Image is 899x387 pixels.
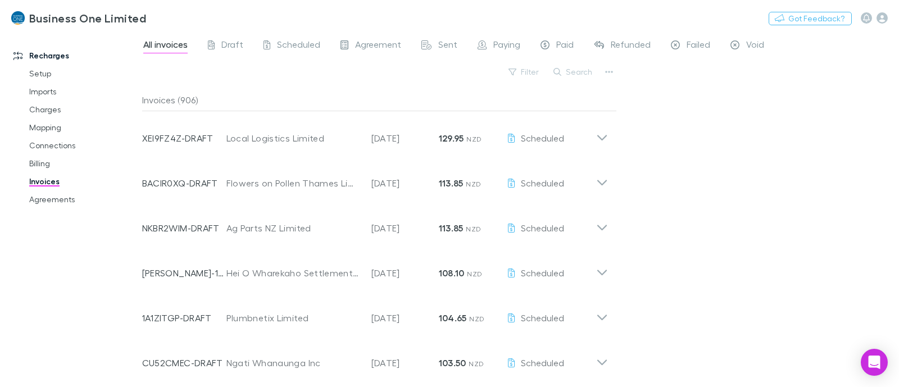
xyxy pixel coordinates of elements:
h3: Business One Limited [29,11,146,25]
span: Scheduled [521,357,564,368]
span: Refunded [611,39,651,53]
div: [PERSON_NAME]-1253Hei O Wharekaho Settlement Trust[DATE]108.10 NZDScheduled [133,246,617,291]
p: 1A1ZITGP-DRAFT [142,311,226,325]
span: NZD [469,315,484,323]
span: Paid [556,39,574,53]
div: XEI9FZ4Z-DRAFTLocal Logistics Limited[DATE]129.95 NZDScheduled [133,111,617,156]
span: NZD [466,135,482,143]
a: Charges [18,101,151,119]
p: [PERSON_NAME]-1253 [142,266,226,280]
div: Local Logistics Limited [226,131,360,145]
strong: 104.65 [439,312,467,324]
p: [DATE] [371,311,439,325]
p: BACIR0XQ-DRAFT [142,176,226,190]
span: Void [746,39,764,53]
span: NZD [469,359,484,368]
p: [DATE] [371,221,439,235]
p: CU52CMEC-DRAFT [142,356,226,370]
strong: 113.85 [439,177,464,189]
span: Scheduled [277,39,320,53]
div: Ag Parts NZ Limited [226,221,360,235]
a: Invoices [18,172,151,190]
span: Sent [438,39,457,53]
p: NKBR2WIM-DRAFT [142,221,226,235]
a: Billing [18,154,151,172]
a: Business One Limited [4,4,153,31]
button: Got Feedback? [769,12,852,25]
div: NKBR2WIM-DRAFTAg Parts NZ Limited[DATE]113.85 NZDScheduled [133,201,617,246]
strong: 108.10 [439,267,465,279]
span: Scheduled [521,177,564,188]
div: BACIR0XQ-DRAFTFlowers on Pollen Thames Limited[DATE]113.85 NZDScheduled [133,156,617,201]
div: Hei O Wharekaho Settlement Trust [226,266,360,280]
strong: 103.50 [439,357,466,368]
a: Agreements [18,190,151,208]
span: Failed [687,39,710,53]
span: Agreement [355,39,401,53]
span: NZD [466,180,481,188]
a: Imports [18,83,151,101]
div: Open Intercom Messenger [861,349,888,376]
span: Scheduled [521,312,564,323]
span: Paying [493,39,520,53]
strong: 113.85 [439,222,464,234]
p: [DATE] [371,131,439,145]
img: Business One Limited's Logo [11,11,25,25]
div: Plumbnetix Limited [226,311,360,325]
a: Connections [18,136,151,154]
p: [DATE] [371,266,439,280]
button: Filter [503,65,546,79]
p: [DATE] [371,176,439,190]
button: Search [548,65,599,79]
span: Scheduled [521,133,564,143]
span: Scheduled [521,222,564,233]
div: Flowers on Pollen Thames Limited [226,176,360,190]
div: CU52CMEC-DRAFTNgati Whanaunga Inc[DATE]103.50 NZDScheduled [133,336,617,381]
a: Setup [18,65,151,83]
p: [DATE] [371,356,439,370]
strong: 129.95 [439,133,464,144]
a: Recharges [2,47,151,65]
span: NZD [466,225,481,233]
a: Mapping [18,119,151,136]
span: Draft [221,39,243,53]
div: 1A1ZITGP-DRAFTPlumbnetix Limited[DATE]104.65 NZDScheduled [133,291,617,336]
span: NZD [467,270,482,278]
div: Ngati Whanaunga Inc [226,356,360,370]
p: XEI9FZ4Z-DRAFT [142,131,226,145]
span: Scheduled [521,267,564,278]
span: All invoices [143,39,188,53]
